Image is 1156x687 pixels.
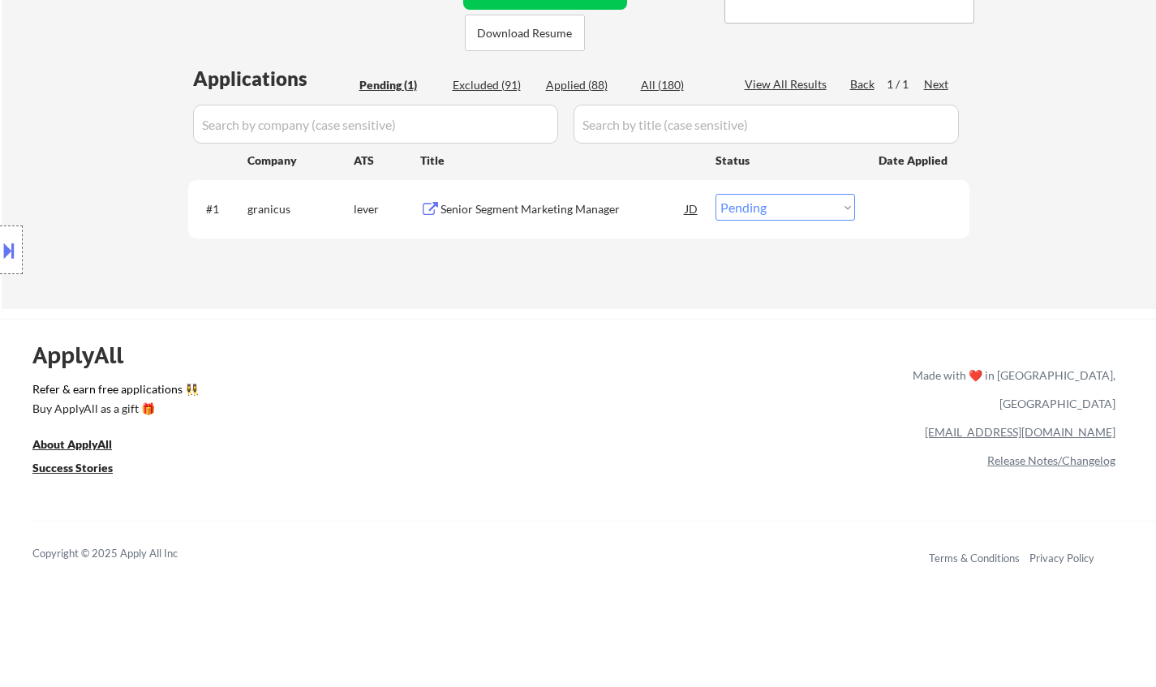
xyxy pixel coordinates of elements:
input: Search by company (case sensitive) [193,105,558,144]
div: Excluded (91) [453,77,534,93]
div: Status [716,145,855,174]
div: View All Results [745,76,832,92]
div: Pending (1) [359,77,440,93]
div: Date Applied [879,152,950,169]
div: ATS [354,152,420,169]
div: 1 / 1 [887,76,924,92]
a: Release Notes/Changelog [987,453,1115,467]
div: JD [684,194,700,223]
a: About ApplyAll [32,436,135,457]
div: Copyright © 2025 Apply All Inc [32,546,219,562]
div: All (180) [641,77,722,93]
a: Terms & Conditions [929,552,1020,565]
a: Privacy Policy [1029,552,1094,565]
a: [EMAIL_ADDRESS][DOMAIN_NAME] [925,425,1115,439]
a: Buy ApplyAll as a gift 🎁 [32,401,195,421]
div: Buy ApplyAll as a gift 🎁 [32,403,195,414]
div: lever [354,201,420,217]
div: Applied (88) [546,77,627,93]
div: Senior Segment Marketing Manager [440,201,685,217]
div: Back [850,76,876,92]
div: granicus [247,201,354,217]
div: Next [924,76,950,92]
div: Company [247,152,354,169]
a: Refer & earn free applications 👯‍♀️ [32,384,574,401]
div: Applications [193,69,354,88]
a: Success Stories [32,460,135,480]
input: Search by title (case sensitive) [574,105,959,144]
div: Made with ❤️ in [GEOGRAPHIC_DATA], [GEOGRAPHIC_DATA] [906,361,1115,418]
button: Download Resume [465,15,585,51]
u: About ApplyAll [32,437,112,451]
div: Title [420,152,700,169]
u: Success Stories [32,461,113,474]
